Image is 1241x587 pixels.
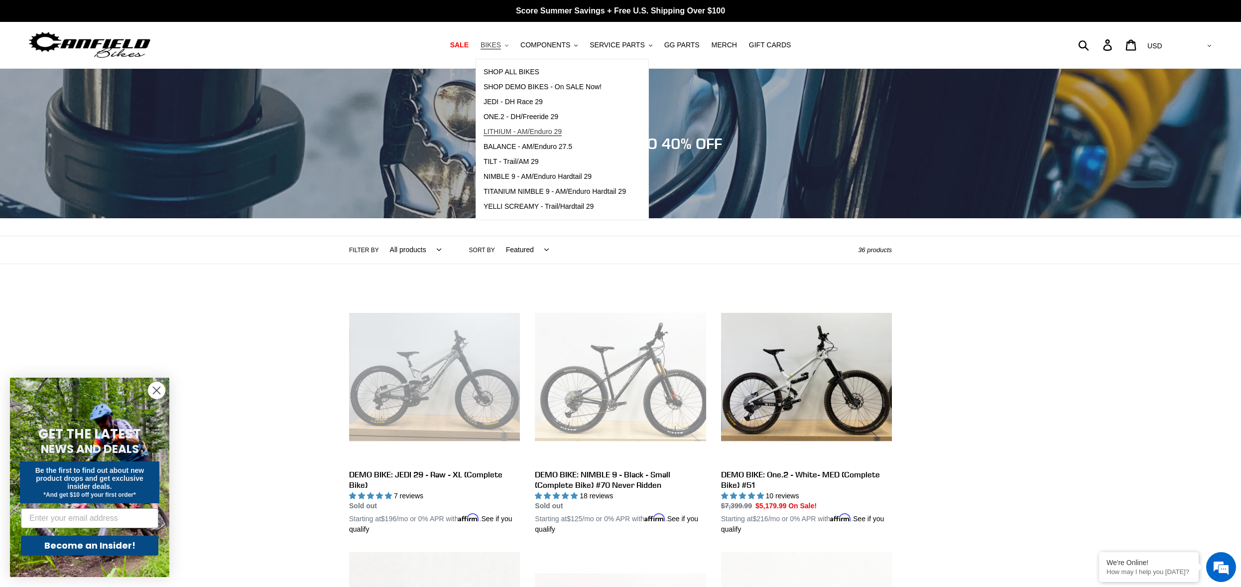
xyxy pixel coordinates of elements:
[5,272,190,307] textarea: Type your message and hit 'Enter'
[476,125,633,140] a: LITHIUM - AM/Enduro 29
[148,382,165,399] button: Close dialog
[43,491,135,498] span: *And get $10 off your first order*
[32,50,57,75] img: d_696896380_company_1647369064580_696896380
[445,38,474,52] a: SALE
[515,38,583,52] button: COMPONENTS
[476,65,633,80] a: SHOP ALL BIKES
[484,128,562,136] span: LITHIUM - AM/Enduro 29
[484,113,558,121] span: ONE.2 - DH/Freeride 29
[21,508,158,528] input: Enter your email address
[476,184,633,199] a: TITANIUM NIMBLE 9 - AM/Enduro Hardtail 29
[163,5,187,29] div: Minimize live chat window
[484,83,602,91] span: SHOP DEMO BIKES - On SALE Now!
[707,38,742,52] a: MERCH
[481,41,501,49] span: BIKES
[664,41,700,49] span: GG PARTS
[484,68,539,76] span: SHOP ALL BIKES
[1084,34,1109,56] input: Search
[349,246,379,255] label: Filter by
[476,154,633,169] a: TILT - Trail/AM 29
[11,55,26,70] div: Navigation go back
[469,246,495,255] label: Sort by
[1107,559,1191,567] div: We're Online!
[484,157,539,166] span: TILT - Trail/AM 29
[476,80,633,95] a: SHOP DEMO BIKES - On SALE Now!
[484,143,572,151] span: BALANCE - AM/Enduro 27.5
[38,425,141,443] span: GET THE LATEST
[749,41,791,49] span: GIFT CARDS
[484,202,594,211] span: YELLI SCREAMY - Trail/Hardtail 29
[590,41,644,49] span: SERVICE PARTS
[744,38,796,52] a: GIFT CARDS
[58,126,137,226] span: We're online!
[476,140,633,154] a: BALANCE - AM/Enduro 27.5
[1107,568,1191,576] p: How may I help you today?
[21,536,158,556] button: Become an Insider!
[476,199,633,214] a: YELLI SCREAMY - Trail/Hardtail 29
[35,466,144,490] span: Be the first to find out about new product drops and get exclusive insider deals.
[476,110,633,125] a: ONE.2 - DH/Freeride 29
[520,41,570,49] span: COMPONENTS
[476,38,513,52] button: BIKES
[585,38,657,52] button: SERVICE PARTS
[484,98,543,106] span: JEDI - DH Race 29
[712,41,737,49] span: MERCH
[476,169,633,184] a: NIMBLE 9 - AM/Enduro Hardtail 29
[67,56,182,69] div: Chat with us now
[476,95,633,110] a: JEDI - DH Race 29
[41,441,139,457] span: NEWS AND DEALS
[858,246,892,254] span: 36 products
[27,29,152,61] img: Canfield Bikes
[484,172,592,181] span: NIMBLE 9 - AM/Enduro Hardtail 29
[659,38,705,52] a: GG PARTS
[450,41,469,49] span: SALE
[484,187,626,196] span: TITANIUM NIMBLE 9 - AM/Enduro Hardtail 29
